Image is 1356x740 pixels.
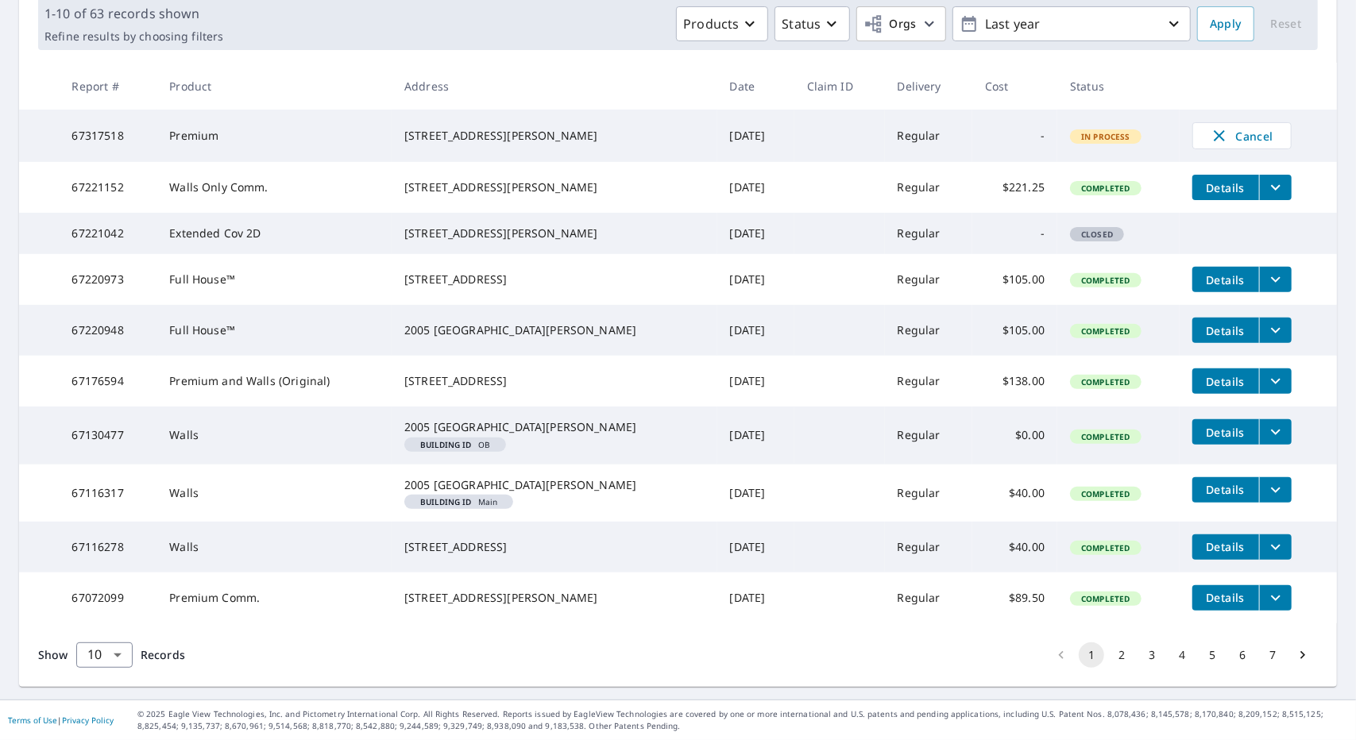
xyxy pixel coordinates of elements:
[1192,585,1259,611] button: detailsBtn-67072099
[1072,326,1139,337] span: Completed
[156,162,392,213] td: Walls Only Comm.
[404,590,705,606] div: [STREET_ADDRESS][PERSON_NAME]
[1072,542,1139,553] span: Completed
[44,4,223,23] p: 1-10 of 63 records shown
[60,464,157,522] td: 67116317
[1192,477,1259,503] button: detailsBtn-67116317
[885,254,972,305] td: Regular
[156,254,392,305] td: Full House™
[885,572,972,623] td: Regular
[1259,368,1292,394] button: filesDropdownBtn-67176594
[1259,534,1292,560] button: filesDropdownBtn-67116278
[972,254,1057,305] td: $105.00
[972,572,1057,623] td: $89.50
[717,572,794,623] td: [DATE]
[972,162,1057,213] td: $221.25
[717,407,794,464] td: [DATE]
[717,522,794,572] td: [DATE]
[1192,122,1292,149] button: Cancel
[60,356,157,407] td: 67176594
[1202,374,1250,389] span: Details
[76,633,133,677] div: 10
[1079,642,1104,668] button: page 1
[60,213,157,254] td: 67221042
[885,63,972,110] th: Delivery
[717,254,794,305] td: [DATE]
[1202,180,1250,195] span: Details
[1057,63,1179,110] th: Status
[972,63,1057,110] th: Cost
[404,272,705,287] div: [STREET_ADDRESS]
[1072,229,1122,240] span: Closed
[1260,642,1285,668] button: Go to page 7
[782,14,821,33] p: Status
[1200,642,1225,668] button: Go to page 5
[1259,267,1292,292] button: filesDropdownBtn-67220973
[60,162,157,213] td: 67221152
[683,14,739,33] p: Products
[717,162,794,213] td: [DATE]
[1072,275,1139,286] span: Completed
[156,407,392,464] td: Walls
[404,322,705,338] div: 2005 [GEOGRAPHIC_DATA][PERSON_NAME]
[1192,318,1259,343] button: detailsBtn-67220948
[1109,642,1134,668] button: Go to page 2
[1259,585,1292,611] button: filesDropdownBtn-67072099
[62,715,114,726] a: Privacy Policy
[717,356,794,407] td: [DATE]
[885,162,972,213] td: Regular
[60,63,157,110] th: Report #
[717,63,794,110] th: Date
[60,407,157,464] td: 67130477
[392,63,717,110] th: Address
[156,110,392,162] td: Premium
[717,464,794,522] td: [DATE]
[1197,6,1254,41] button: Apply
[717,110,794,162] td: [DATE]
[1192,175,1259,200] button: detailsBtn-67221152
[156,213,392,254] td: Extended Cov 2D
[717,305,794,356] td: [DATE]
[1230,642,1255,668] button: Go to page 6
[420,441,472,449] em: Building ID
[1202,425,1250,440] span: Details
[411,498,507,506] span: Main
[60,572,157,623] td: 67072099
[404,539,705,555] div: [STREET_ADDRESS]
[1072,131,1140,142] span: In Process
[8,715,57,726] a: Terms of Use
[1072,376,1139,387] span: Completed
[885,464,972,522] td: Regular
[794,63,885,110] th: Claim ID
[885,110,972,162] td: Regular
[60,110,157,162] td: 67317518
[60,305,157,356] td: 67220948
[972,522,1057,572] td: $40.00
[38,647,68,662] span: Show
[1192,419,1259,445] button: detailsBtn-67130477
[717,213,794,254] td: [DATE]
[885,213,972,254] td: Regular
[1259,477,1292,503] button: filesDropdownBtn-67116317
[1169,642,1195,668] button: Go to page 4
[8,715,114,725] p: |
[972,407,1057,464] td: $0.00
[76,642,133,668] div: Show 10 records
[1192,534,1259,560] button: detailsBtn-67116278
[404,128,705,144] div: [STREET_ADDRESS][PERSON_NAME]
[885,356,972,407] td: Regular
[156,464,392,522] td: Walls
[137,708,1348,732] p: © 2025 Eagle View Technologies, Inc. and Pictometry International Corp. All Rights Reserved. Repo...
[979,10,1165,38] p: Last year
[1259,318,1292,343] button: filesDropdownBtn-67220948
[972,305,1057,356] td: $105.00
[972,110,1057,162] td: -
[885,305,972,356] td: Regular
[156,522,392,572] td: Walls
[1072,431,1139,442] span: Completed
[972,464,1057,522] td: $40.00
[1072,488,1139,499] span: Completed
[420,498,472,506] em: Building ID
[676,6,768,41] button: Products
[1072,593,1139,604] span: Completed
